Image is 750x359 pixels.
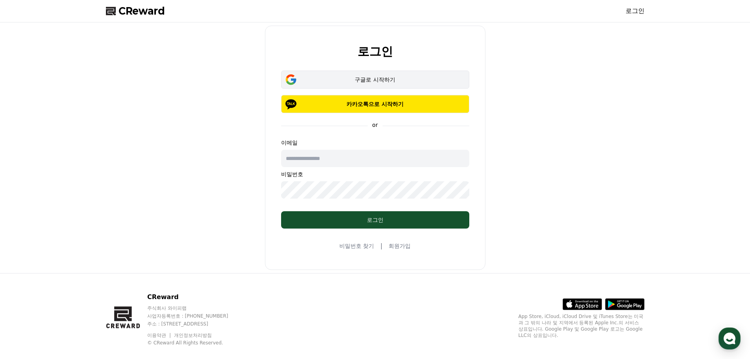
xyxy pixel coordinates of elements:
p: CReward [147,292,243,302]
p: 사업자등록번호 : [PHONE_NUMBER] [147,313,243,319]
a: 회원가입 [389,242,411,250]
a: 개인정보처리방침 [174,333,212,338]
a: 이용약관 [147,333,172,338]
p: © CReward All Rights Reserved. [147,340,243,346]
span: 설정 [122,262,131,268]
span: | [380,241,382,251]
a: 대화 [52,250,102,270]
a: 로그인 [626,6,644,16]
a: 설정 [102,250,151,270]
span: 홈 [25,262,30,268]
p: 카카오톡으로 시작하기 [293,100,458,108]
p: 비밀번호 [281,170,469,178]
p: App Store, iCloud, iCloud Drive 및 iTunes Store는 미국과 그 밖의 나라 및 지역에서 등록된 Apple Inc.의 서비스 상표입니다. Goo... [519,313,644,339]
a: 홈 [2,250,52,270]
div: 구글로 시작하기 [293,76,458,84]
button: 카카오톡으로 시작하기 [281,95,469,113]
div: 로그인 [297,216,454,224]
span: 대화 [72,262,81,268]
span: CReward [119,5,165,17]
button: 로그인 [281,211,469,229]
a: 비밀번호 찾기 [339,242,374,250]
a: CReward [106,5,165,17]
button: 구글로 시작하기 [281,71,469,89]
p: or [367,121,382,129]
p: 이메일 [281,139,469,147]
p: 주소 : [STREET_ADDRESS] [147,321,243,327]
p: 주식회사 와이피랩 [147,305,243,311]
h2: 로그인 [357,45,393,58]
